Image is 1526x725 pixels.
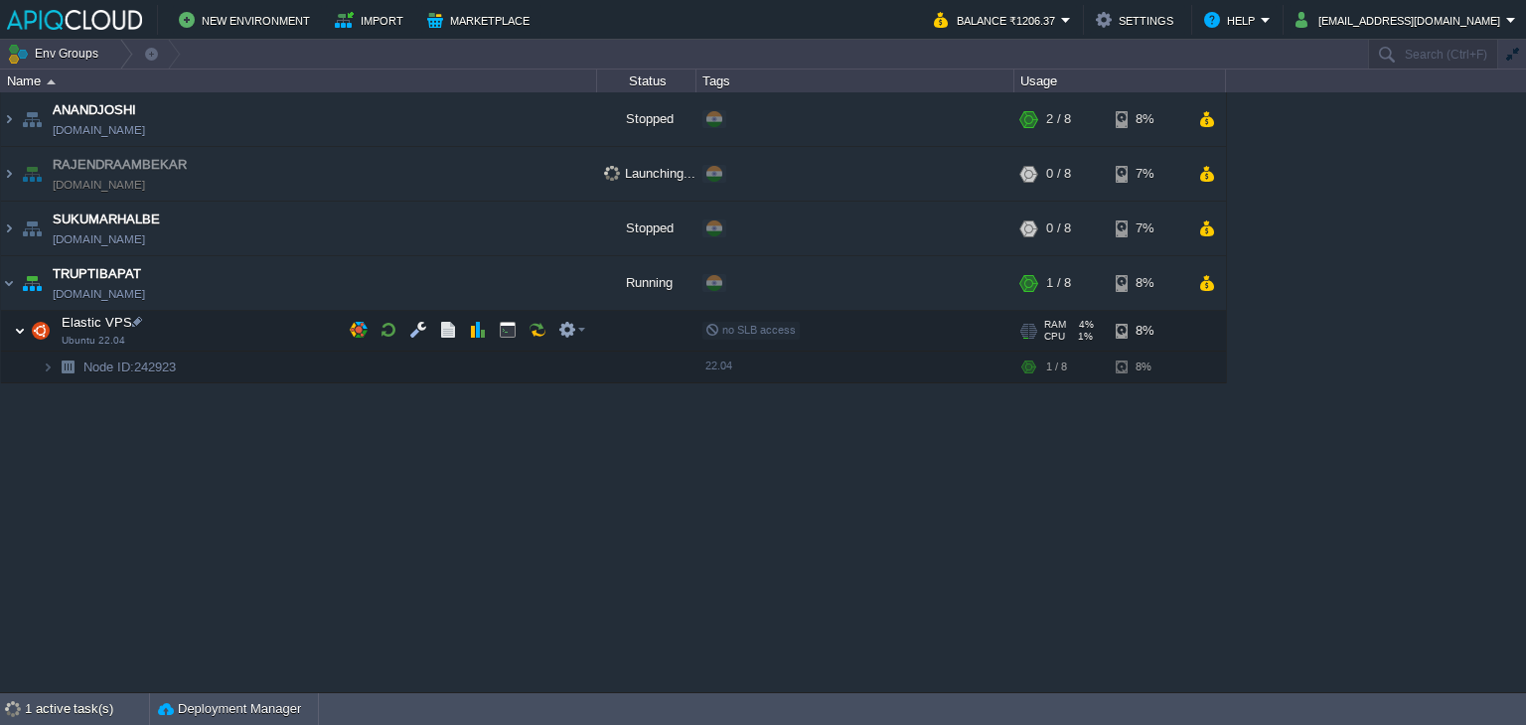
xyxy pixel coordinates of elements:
img: AMDAwAAAACH5BAEAAAAALAAAAAABAAEAAAICRAEAOw== [18,147,46,201]
div: Running [597,256,696,310]
img: AMDAwAAAACH5BAEAAAAALAAAAAABAAEAAAICRAEAOw== [1,256,17,310]
div: 8% [1116,256,1180,310]
button: Settings [1096,8,1179,32]
span: Elastic VPS [60,314,135,331]
span: 22.04 [705,360,732,371]
img: AMDAwAAAACH5BAEAAAAALAAAAAABAAEAAAICRAEAOw== [18,256,46,310]
div: 0 / 8 [1046,202,1071,255]
span: 1% [1073,331,1093,343]
span: Node ID: [83,360,134,374]
button: Help [1204,8,1261,32]
div: 2 / 8 [1046,92,1071,146]
a: Elastic VPSUbuntu 22.04 [60,315,135,330]
img: AMDAwAAAACH5BAEAAAAALAAAAAABAAEAAAICRAEAOw== [14,311,26,351]
div: 1 active task(s) [25,693,149,725]
img: AMDAwAAAACH5BAEAAAAALAAAAAABAAEAAAICRAEAOw== [18,92,46,146]
span: CPU [1044,331,1065,343]
a: [DOMAIN_NAME] [53,229,145,249]
button: Marketplace [427,8,535,32]
div: 1 / 8 [1046,352,1067,382]
a: RAJENDRAAMBEKAR [53,155,187,175]
img: APIQCloud [7,10,142,30]
div: 7% [1116,202,1180,255]
img: AMDAwAAAACH5BAEAAAAALAAAAAABAAEAAAICRAEAOw== [18,202,46,255]
div: Tags [697,70,1013,92]
div: Name [2,70,596,92]
a: TRUPTIBAPAT [53,264,141,284]
div: Usage [1015,70,1225,92]
button: Import [335,8,409,32]
div: 8% [1116,352,1180,382]
div: 8% [1116,92,1180,146]
span: no SLB access [705,324,796,336]
a: ANANDJOSHI [53,100,136,120]
button: New Environment [179,8,316,32]
span: Ubuntu 22.04 [62,335,125,347]
div: Stopped [597,92,696,146]
img: AMDAwAAAACH5BAEAAAAALAAAAAABAAEAAAICRAEAOw== [54,352,81,382]
div: 0 / 8 [1046,147,1071,201]
div: Status [598,70,695,92]
img: AMDAwAAAACH5BAEAAAAALAAAAAABAAEAAAICRAEAOw== [1,92,17,146]
span: 242923 [81,359,179,375]
a: SUKUMARHALBE [53,210,160,229]
div: Stopped [597,202,696,255]
img: AMDAwAAAACH5BAEAAAAALAAAAAABAAEAAAICRAEAOw== [1,147,17,201]
div: 8% [1116,311,1180,351]
button: Env Groups [7,40,105,68]
button: Balance ₹1206.37 [934,8,1061,32]
span: Launching... [604,166,695,181]
a: [DOMAIN_NAME] [53,284,145,304]
span: RAM [1044,319,1066,331]
img: AMDAwAAAACH5BAEAAAAALAAAAAABAAEAAAICRAEAOw== [1,202,17,255]
div: 7% [1116,147,1180,201]
a: [DOMAIN_NAME] [53,120,145,140]
img: AMDAwAAAACH5BAEAAAAALAAAAAABAAEAAAICRAEAOw== [42,352,54,382]
img: AMDAwAAAACH5BAEAAAAALAAAAAABAAEAAAICRAEAOw== [27,311,55,351]
div: 1 / 8 [1046,256,1071,310]
a: Node ID:242923 [81,359,179,375]
button: [EMAIL_ADDRESS][DOMAIN_NAME] [1296,8,1506,32]
img: AMDAwAAAACH5BAEAAAAALAAAAAABAAEAAAICRAEAOw== [47,79,56,84]
a: [DOMAIN_NAME] [53,175,145,195]
button: Deployment Manager [158,699,301,719]
span: 4% [1074,319,1094,331]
